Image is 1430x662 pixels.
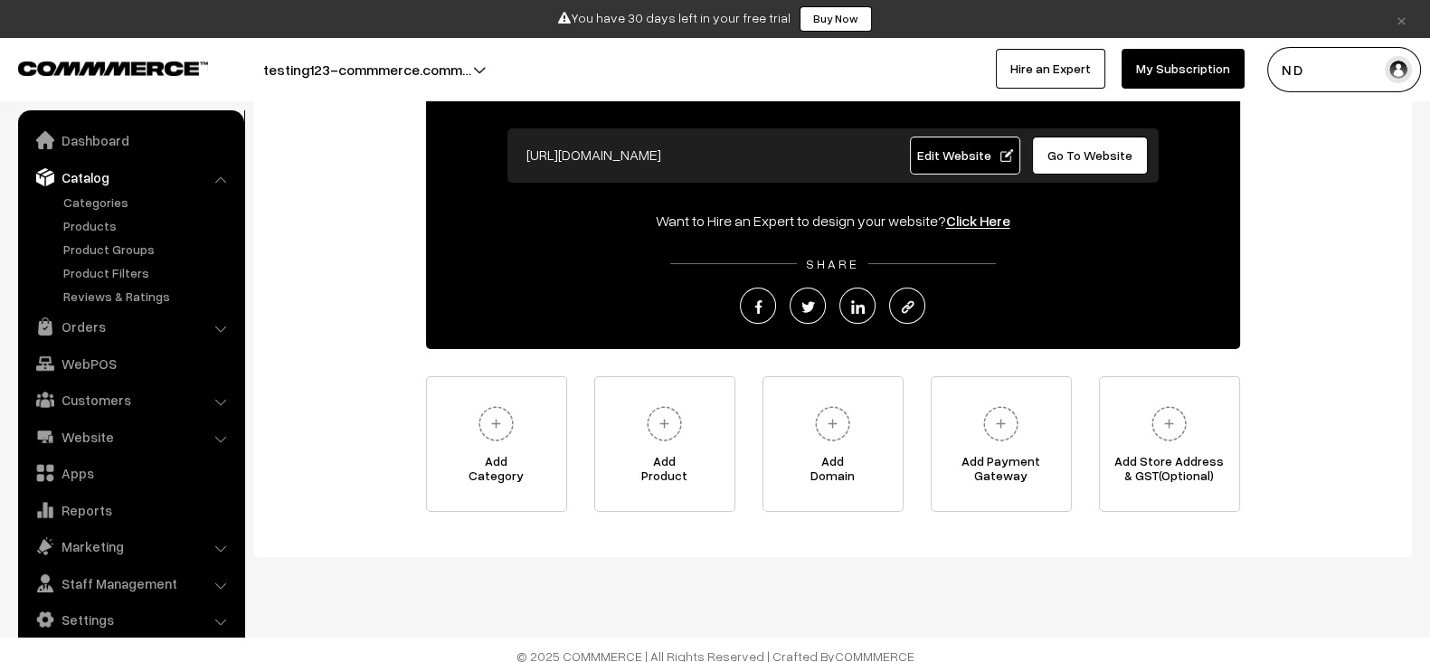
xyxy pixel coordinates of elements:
a: WebPOS [23,347,238,380]
img: user [1385,56,1412,83]
a: Click Here [946,212,1010,230]
span: SHARE [797,256,868,271]
a: Staff Management [23,567,238,600]
button: testing123-commmerce.comm… [200,47,535,92]
span: Go To Website [1047,147,1132,163]
a: Buy Now [800,6,872,32]
img: plus.svg [808,399,857,449]
a: Reviews & Ratings [59,287,238,306]
span: Add Store Address & GST(Optional) [1100,454,1239,490]
a: Dashboard [23,124,238,156]
img: plus.svg [639,399,689,449]
a: Reports [23,494,238,526]
a: AddProduct [594,376,735,512]
img: plus.svg [976,399,1026,449]
span: Add Payment Gateway [932,454,1071,490]
a: Go To Website [1032,137,1149,175]
span: Add Domain [763,454,903,490]
button: N D [1267,47,1421,92]
a: Settings [23,603,238,636]
a: Orders [23,310,238,343]
a: Products [59,216,238,235]
a: Add Store Address& GST(Optional) [1099,376,1240,512]
span: Edit Website [916,147,1013,163]
a: Marketing [23,530,238,563]
a: AddCategory [426,376,567,512]
span: Add Product [595,454,734,490]
a: My Subscription [1122,49,1245,89]
div: Want to Hire an Expert to design your website? [426,210,1240,232]
a: Add PaymentGateway [931,376,1072,512]
a: AddDomain [762,376,904,512]
a: Customers [23,383,238,416]
a: Edit Website [910,137,1020,175]
a: Product Groups [59,240,238,259]
span: Add Category [427,454,566,490]
img: plus.svg [1144,399,1194,449]
a: × [1389,8,1414,30]
a: Website [23,421,238,453]
img: COMMMERCE [18,61,208,75]
div: You have 30 days left in your free trial [6,6,1424,32]
img: plus.svg [471,399,521,449]
a: Hire an Expert [996,49,1105,89]
a: Apps [23,457,238,489]
a: Catalog [23,161,238,194]
a: COMMMERCE [18,56,176,78]
a: Categories [59,193,238,212]
a: Product Filters [59,263,238,282]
